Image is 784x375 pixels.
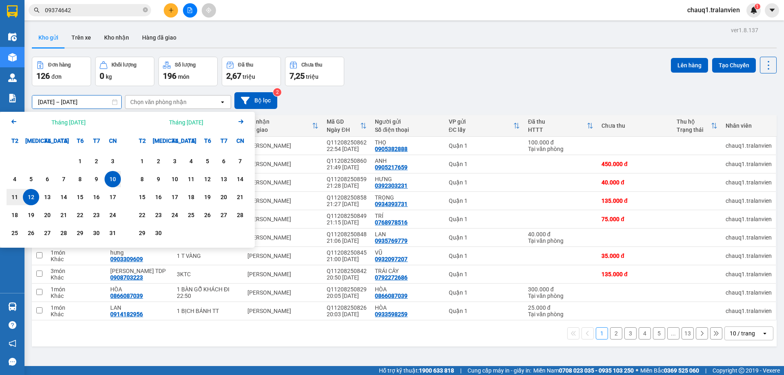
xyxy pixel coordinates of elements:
[105,133,121,149] div: CN
[9,228,20,238] div: 25
[8,73,17,82] img: warehouse-icon
[750,7,757,14] img: icon-new-feature
[290,71,305,81] span: 7,25
[327,213,367,219] div: Q11208250849
[375,182,408,189] div: 0392303231
[206,7,212,13] span: aim
[327,231,367,237] div: Q11208250848
[726,271,772,277] div: chauq1.tralanvien
[56,225,72,241] div: Choose Thứ Năm, tháng 08 28 2025. It's available.
[34,7,40,13] span: search
[218,156,229,166] div: 6
[216,153,232,169] div: Choose Thứ Bảy, tháng 09 6 2025. It's available.
[449,216,520,222] div: Quận 1
[199,207,216,223] div: Choose Thứ Sáu, tháng 09 26 2025. It's available.
[247,216,318,222] div: [PERSON_NAME]
[601,179,668,186] div: 40.000 đ
[39,189,56,205] div: Choose Thứ Tư, tháng 08 13 2025. It's available.
[768,7,776,14] span: caret-down
[105,171,121,187] div: Selected start date. Chủ Nhật, tháng 08 10 2025. It's available.
[528,231,593,237] div: 40.000 đ
[89,10,108,30] img: logo.jpg
[449,234,520,241] div: Quận 1
[653,327,665,339] button: 5
[375,146,408,152] div: 0905382888
[110,256,143,262] div: 0903309609
[202,3,216,18] button: aim
[218,210,229,220] div: 27
[7,207,23,223] div: Choose Thứ Hai, tháng 08 18 2025. It's available.
[167,189,183,205] div: Choose Thứ Tư, tháng 09 17 2025. It's available.
[143,7,148,14] span: close-circle
[88,171,105,187] div: Choose Thứ Bảy, tháng 08 9 2025. It's available.
[7,189,23,205] div: Choose Thứ Hai, tháng 08 11 2025. It's available.
[39,225,56,241] div: Choose Thứ Tư, tháng 08 27 2025. It's available.
[23,171,39,187] div: Choose Thứ Ba, tháng 08 5 2025. It's available.
[375,201,408,207] div: 0934393731
[247,271,318,277] div: [PERSON_NAME]
[247,197,318,204] div: [PERSON_NAME]
[130,98,187,106] div: Chọn văn phòng nhận
[528,118,587,125] div: Đã thu
[39,133,56,149] div: T4
[136,210,148,220] div: 22
[88,207,105,223] div: Choose Thứ Bảy, tháng 08 23 2025. It's available.
[88,133,105,149] div: T7
[168,7,174,13] span: plus
[72,133,88,149] div: T6
[8,302,17,311] img: warehouse-icon
[74,210,86,220] div: 22
[136,192,148,202] div: 15
[681,5,746,15] span: chauq1.tralanvien
[232,133,248,149] div: CN
[110,249,169,256] div: hưng
[51,268,102,274] div: 3 món
[72,153,88,169] div: Choose Thứ Sáu, tháng 08 1 2025. It's available.
[755,4,760,9] sup: 1
[375,118,440,125] div: Người gửi
[375,176,440,182] div: HƯNG
[187,7,193,13] span: file-add
[528,237,593,244] div: Tại văn phòng
[730,329,755,337] div: 10 / trang
[88,153,105,169] div: Choose Thứ Bảy, tháng 08 2 2025. It's available.
[226,71,241,81] span: 2,67
[153,210,164,220] div: 23
[219,99,226,105] svg: open
[25,192,37,202] div: 12
[202,210,213,220] div: 26
[107,210,118,220] div: 24
[202,156,213,166] div: 5
[25,210,37,220] div: 19
[169,210,180,220] div: 24
[199,153,216,169] div: Choose Thứ Sáu, tháng 09 5 2025. It's available.
[327,118,360,125] div: Mã GD
[167,171,183,187] div: Choose Thứ Tư, tháng 09 10 2025. It's available.
[74,174,86,184] div: 8
[164,3,178,18] button: plus
[98,28,136,47] button: Kho nhận
[42,228,53,238] div: 27
[327,164,367,171] div: 21:49 [DATE]
[150,153,167,169] div: Choose Thứ Ba, tháng 09 2 2025. It's available.
[375,249,440,256] div: VŨ
[183,171,199,187] div: Choose Thứ Năm, tháng 09 11 2025. It's available.
[677,118,711,125] div: Thu hộ
[243,73,255,80] span: triệu
[756,4,759,9] span: 1
[247,234,318,241] div: [PERSON_NAME]
[10,53,30,91] b: Trà Lan Viên
[74,192,86,202] div: 15
[72,207,88,223] div: Choose Thứ Sáu, tháng 08 22 2025. It's available.
[153,192,164,202] div: 16
[169,174,180,184] div: 10
[327,201,367,207] div: 21:27 [DATE]
[601,253,668,259] div: 35.000 đ
[301,62,322,68] div: Chưa thu
[175,62,196,68] div: Số lượng
[202,174,213,184] div: 12
[56,189,72,205] div: Choose Thứ Năm, tháng 08 14 2025. It's available.
[601,271,668,277] div: 135.000 đ
[39,171,56,187] div: Choose Thứ Tư, tháng 08 6 2025. It's available.
[232,153,248,169] div: Choose Chủ Nhật, tháng 09 7 2025. It's available.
